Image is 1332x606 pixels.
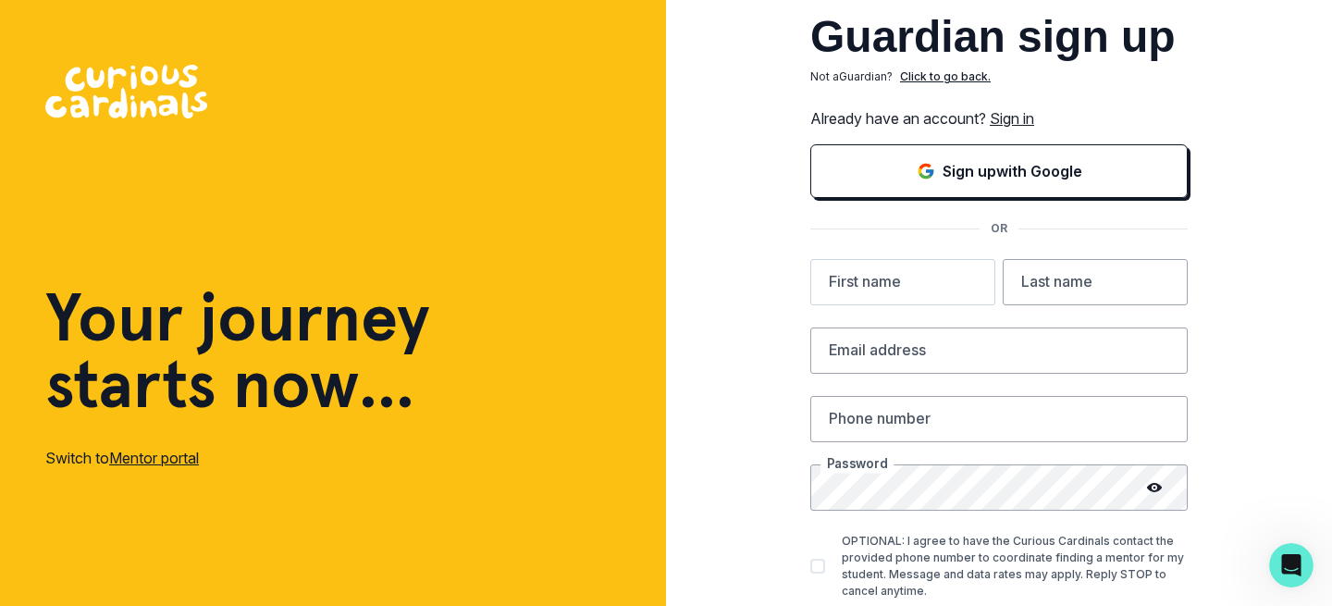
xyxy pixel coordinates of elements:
[810,15,1188,59] h2: Guardian sign up
[18,217,351,288] div: Send us a messageWe'll be back online [DATE]
[900,68,991,85] p: Click to go back.
[185,436,370,510] button: Messages
[810,68,893,85] p: Not a Guardian ?
[252,30,289,67] div: Profile image for Lily@CC
[810,107,1188,130] p: Already have an account?
[980,220,1018,237] p: OR
[1269,543,1313,587] iframe: Intercom live chat
[38,253,309,272] div: We'll be back online [DATE]
[842,533,1188,600] p: OPTIONAL: I agree to have the Curious Cardinals contact the provided phone number to coordinate f...
[246,482,310,495] span: Messages
[45,284,430,417] h1: Your journey starts now...
[943,160,1082,182] p: Sign up with Google
[37,35,112,65] img: logo
[990,109,1034,128] a: Sign in
[37,131,333,163] p: Hi null 👋
[71,482,113,495] span: Home
[45,449,109,467] span: Switch to
[37,163,333,194] p: How can we help?
[38,233,309,253] div: Send us a message
[109,449,199,467] a: Mentor portal
[810,144,1188,198] button: Sign in with Google (GSuite)
[318,30,351,63] div: Close
[45,65,207,118] img: Curious Cardinals Logo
